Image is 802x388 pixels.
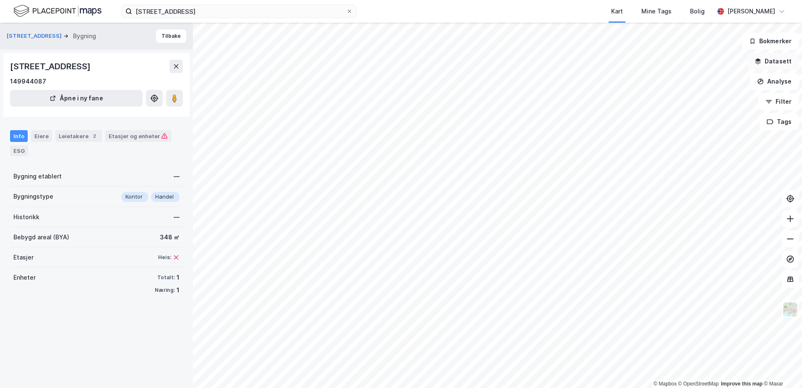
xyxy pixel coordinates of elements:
a: OpenStreetMap [678,381,719,387]
div: 2 [90,132,99,140]
button: Åpne i ny fane [10,90,143,107]
button: Bokmerker [742,33,799,50]
img: Z [782,301,798,317]
div: Bygningstype [13,191,53,202]
button: Tags [760,113,799,130]
img: logo.f888ab2527a4732fd821a326f86c7f29.svg [13,4,102,18]
button: Analyse [750,73,799,90]
div: Heis: [158,254,171,261]
input: Søk på adresse, matrikkel, gårdeiere, leietakere eller personer [132,5,346,18]
button: [STREET_ADDRESS] [7,32,63,40]
div: 149944087 [10,76,46,87]
div: Kontrollprogram for chat [760,348,802,388]
div: Etasjer [13,252,34,262]
div: [PERSON_NAME] [727,6,775,16]
div: Leietakere [55,130,102,142]
div: 1 [177,273,180,283]
div: — [174,212,180,222]
div: 1 [177,285,180,295]
div: Bebygd areal (BYA) [13,232,69,242]
div: Kart [611,6,623,16]
a: Improve this map [721,381,763,387]
div: Bolig [690,6,705,16]
div: [STREET_ADDRESS] [10,60,92,73]
div: 348 ㎡ [160,232,180,242]
div: ESG [10,145,28,156]
div: Eiere [31,130,52,142]
button: Tilbake [156,29,186,43]
div: Bygning [73,31,96,41]
div: Mine Tags [641,6,672,16]
a: Mapbox [654,381,677,387]
div: Næring: [155,287,175,294]
div: Enheter [13,273,36,283]
div: Etasjer og enheter [109,132,168,140]
button: Filter [758,93,799,110]
div: Historikk [13,212,39,222]
div: Info [10,130,28,142]
iframe: Chat Widget [760,348,802,388]
div: Totalt: [157,274,175,281]
button: Datasett [747,53,799,70]
div: Bygning etablert [13,171,62,181]
div: — [174,171,180,181]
